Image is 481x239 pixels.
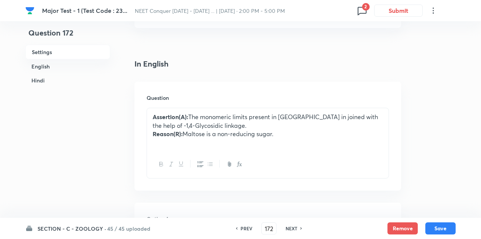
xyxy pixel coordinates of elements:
p: Maltose is a non-reducing sugar. [153,130,383,138]
h6: Question [147,94,389,102]
button: Submit [374,5,423,17]
button: Remove [387,222,418,234]
h6: NEXT [286,225,297,232]
h6: Hindi [25,73,110,87]
strong: Assertion(A): [153,113,188,121]
span: Major Test - 1 (Test Code : 23... [42,6,127,14]
h6: SECTION - C - ZOOLOGY · [37,225,106,233]
span: NEET Conquer [DATE] - [DATE] ... | [DATE] · 2:00 PM - 5:00 PM [135,7,285,14]
h6: Settings [25,45,110,59]
button: Save [425,222,456,234]
img: Company Logo [25,6,34,15]
p: The monomeric limits present in [GEOGRAPHIC_DATA] in joined with the help of -1,4-Glycosidic link... [153,113,383,130]
h6: Option A [147,215,389,223]
h4: Question 172 [25,27,110,45]
h6: PREV [240,225,252,232]
h4: In English [134,58,401,70]
span: 2 [362,3,370,11]
h6: English [25,59,110,73]
a: Company Logo [25,6,36,15]
strong: Reason(R): [153,130,183,138]
h6: 45 / 45 uploaded [107,225,150,233]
